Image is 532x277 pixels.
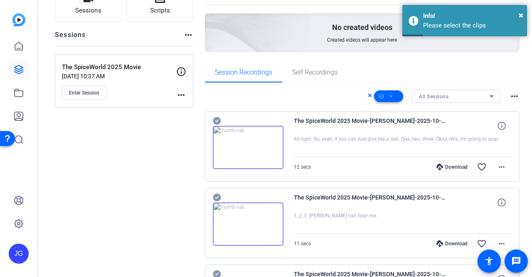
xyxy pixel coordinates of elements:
div: JG [9,244,29,264]
span: The SpiceWorld 2025 Movie-[PERSON_NAME]-2025-10-13-13-07-12-927-0 [294,192,448,212]
p: The SpiceWorld 2025 Movie [62,62,176,72]
mat-icon: more_horiz [497,239,507,249]
div: Download [432,240,472,247]
mat-icon: accessibility [484,256,494,266]
p: No created videos [332,22,392,32]
mat-icon: more_horiz [497,162,507,172]
span: Scripts [150,6,170,15]
div: Download [432,164,472,170]
mat-icon: more_horiz [510,91,520,101]
mat-icon: favorite_border [477,239,487,249]
img: thumb-nail [213,126,283,169]
img: blue-gradient.svg [12,13,25,26]
mat-icon: more_horiz [176,90,186,100]
span: All Sessions [419,94,448,100]
span: The SpiceWorld 2025 Movie-[PERSON_NAME]-2025-10-13-13-07-12-927-1 [294,116,448,136]
mat-icon: message [511,256,521,266]
mat-icon: favorite_border [477,162,487,172]
span: 11 secs [294,241,311,247]
p: [DATE] 10:37 AM [62,73,176,80]
mat-icon: more_horiz [183,30,193,40]
span: Self Recordings [292,69,337,76]
span: Created videos will appear here [327,37,397,43]
span: × [519,10,523,20]
span: Session Recordings [215,69,272,76]
button: Close [519,9,523,21]
button: Enter Session [62,86,106,100]
img: thumb-nail [213,202,283,246]
div: Please select the clips [423,21,521,30]
span: Enter Session [69,90,99,96]
span: 12 secs [294,164,311,170]
h2: Sessions [55,30,86,46]
div: Info! [423,11,521,21]
span: Sessions [75,6,101,15]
